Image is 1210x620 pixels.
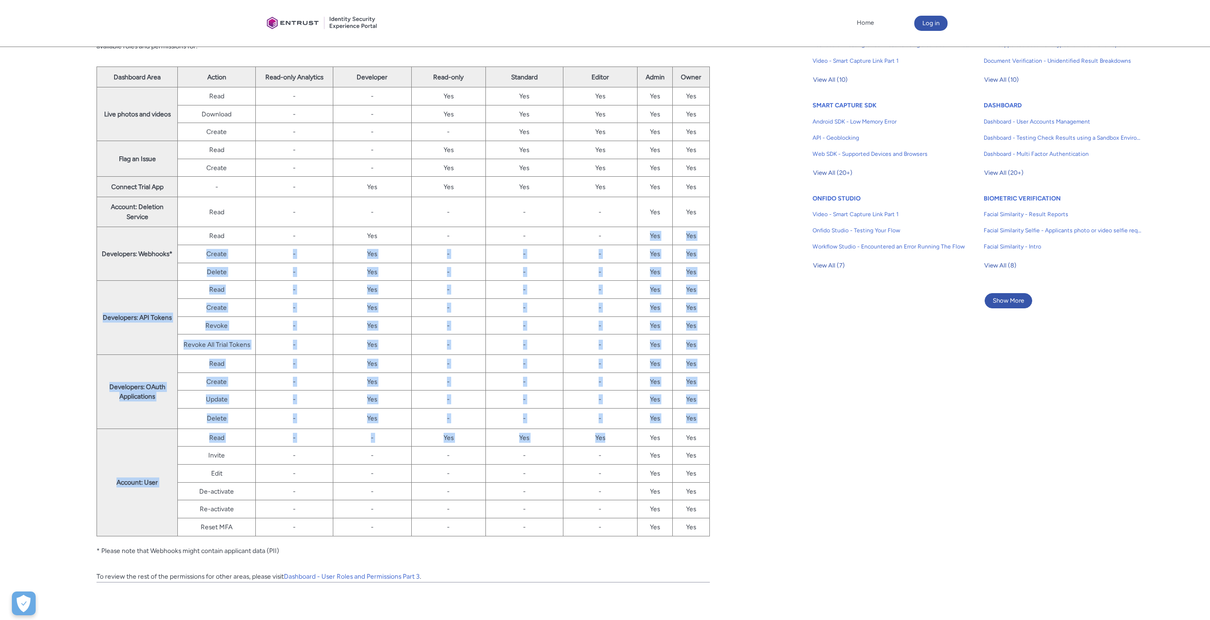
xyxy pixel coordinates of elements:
[265,73,323,81] strong: Read-only Analytics
[984,102,1022,109] a: DASHBOARD
[637,123,672,141] td: Yes
[637,429,672,447] td: Yes
[333,123,411,141] td: -
[637,354,672,372] td: Yes
[255,334,333,355] td: -
[178,197,255,227] td: Read
[485,123,563,141] td: Yes
[485,409,563,429] td: -
[984,117,1142,126] span: Dashboard - User Accounts Management
[813,242,970,251] span: Workflow Studio - Encountered an Error Running The Flow
[178,372,255,391] td: Create
[255,372,333,391] td: -
[255,316,333,334] td: -
[637,372,672,391] td: Yes
[984,166,1024,180] span: View All (20+)
[813,150,970,158] span: Web SDK - Supported Devices and Browsers
[637,105,672,123] td: Yes
[485,197,563,227] td: -
[178,159,255,177] td: Create
[813,57,970,65] span: Video - Smart Capture Link Part 1
[563,197,637,227] td: -
[104,110,171,118] strong: Live photos and videos
[637,263,672,281] td: Yes
[637,482,672,500] td: Yes
[646,73,665,81] strong: Admin
[563,105,637,123] td: Yes
[563,372,637,391] td: -
[333,197,411,227] td: -
[178,464,255,482] td: Edit
[357,73,387,81] strong: Developer
[411,482,485,500] td: -
[102,250,173,258] strong: Developers: Webhooks*
[97,562,710,581] div: To review the rest of the permissions for other areas, please visit .
[673,354,710,372] td: Yes
[637,141,672,159] td: Yes
[984,222,1142,238] a: Facial Similarity Selfie - Applicants photo or video selfie requirements
[485,105,563,123] td: Yes
[485,316,563,334] td: -
[813,195,861,202] a: ONFIDO STUDIO
[637,447,672,465] td: Yes
[673,447,710,465] td: Yes
[673,518,710,536] td: Yes
[333,354,411,372] td: Yes
[255,263,333,281] td: -
[411,227,485,245] td: -
[255,141,333,159] td: -
[485,464,563,482] td: -
[178,482,255,500] td: De-activate
[411,409,485,429] td: -
[255,354,333,372] td: -
[813,165,853,181] button: View All (20+)
[673,298,710,316] td: Yes
[12,591,36,615] button: Open Preferences
[563,518,637,536] td: -
[637,197,672,227] td: Yes
[178,298,255,316] td: Create
[178,123,255,141] td: Create
[111,183,164,191] strong: Connect Trial App
[673,105,710,123] td: Yes
[333,159,411,177] td: -
[637,500,672,518] td: Yes
[255,429,333,447] td: -
[984,114,1142,130] a: Dashboard - User Accounts Management
[813,226,970,235] span: Onfido Studio - Testing Your Flow
[813,134,970,142] span: API - Geoblocking
[178,518,255,536] td: Reset MFA
[411,429,485,447] td: Yes
[984,206,1142,222] a: Facial Similarity - Result Reports
[333,409,411,429] td: Yes
[673,391,710,409] td: Yes
[1166,576,1210,620] iframe: To enrich screen reader interactions, please activate Accessibility in Grammarly extension settings
[563,263,637,281] td: -
[333,245,411,263] td: Yes
[673,159,710,177] td: Yes
[984,57,1142,65] span: Document Verification - Unidentified Result Breakdowns
[673,334,710,355] td: Yes
[673,87,710,105] td: Yes
[411,87,485,105] td: Yes
[984,53,1142,69] a: Document Verification - Unidentified Result Breakdowns
[985,293,1032,308] button: Show More
[255,482,333,500] td: -
[563,87,637,105] td: Yes
[411,354,485,372] td: -
[333,177,411,197] td: Yes
[813,206,970,222] a: Video - Smart Capture Link Part 1
[333,482,411,500] td: -
[178,105,255,123] td: Download
[411,123,485,141] td: -
[411,197,485,227] td: -
[563,141,637,159] td: Yes
[411,177,485,197] td: Yes
[333,500,411,518] td: -
[673,227,710,245] td: Yes
[111,203,164,220] strong: Account: Deletion Service
[485,159,563,177] td: Yes
[637,281,672,299] td: Yes
[255,177,333,197] td: -
[433,73,464,81] strong: Read-only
